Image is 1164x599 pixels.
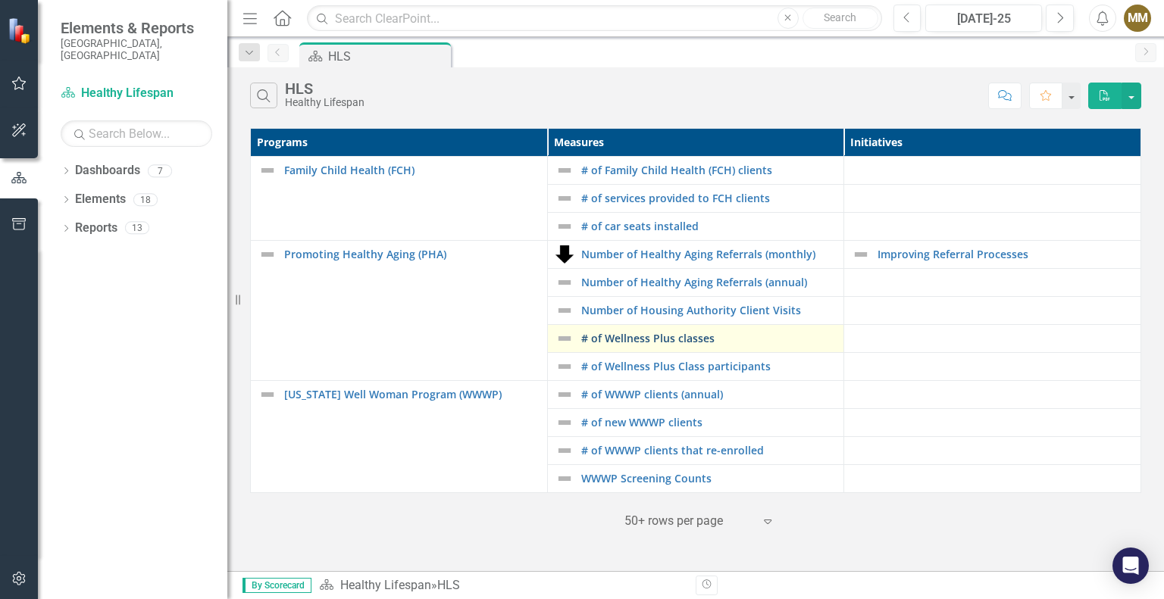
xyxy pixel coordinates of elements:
td: Double-Click to Edit Right Click for Context Menu [251,157,548,241]
div: 7 [148,164,172,177]
img: Not Defined [555,357,574,376]
img: Not Defined [555,189,574,207]
a: # of Wellness Plus Class participants [581,360,837,372]
a: # of new WWWP clients [581,416,837,428]
td: Double-Click to Edit Right Click for Context Menu [547,185,844,213]
a: # of Family Child Health (FCH) clients [581,164,837,176]
img: Not Defined [258,245,277,264]
a: # of car seats installed [581,220,837,232]
a: Number of Housing Authority Client Visits [581,304,837,316]
a: Healthy Lifespan [61,85,212,102]
td: Double-Click to Edit Right Click for Context Menu [547,269,844,297]
img: ClearPoint Strategy [8,17,34,44]
small: [GEOGRAPHIC_DATA], [GEOGRAPHIC_DATA] [61,37,212,62]
img: Not Defined [852,245,870,264]
div: HLS [437,578,460,592]
div: HLS [328,47,447,66]
img: Not Defined [258,161,277,179]
img: Not Defined [555,470,574,488]
div: HLS [285,80,365,97]
td: Double-Click to Edit Right Click for Context Menu [251,381,548,493]
td: Double-Click to Edit Right Click for Context Menu [547,325,844,353]
td: Double-Click to Edit Right Click for Context Menu [547,213,844,241]
td: Double-Click to Edit Right Click for Context Menu [547,465,844,493]
img: Not Defined [555,413,574,432]
td: Double-Click to Edit Right Click for Context Menu [844,241,1141,269]
img: Not Defined [555,273,574,292]
img: Not Defined [555,329,574,348]
a: Promoting Healthy Aging (PHA) [284,248,540,260]
td: Double-Click to Edit Right Click for Context Menu [547,297,844,325]
a: Number of Healthy Aging Referrals (annual) [581,276,837,288]
img: Below Target [555,245,574,264]
a: Reports [75,220,117,237]
a: Improving Referral Processes [878,248,1133,260]
img: Not Defined [555,161,574,179]
div: Open Intercom Messenger [1112,548,1149,584]
a: [US_STATE] Well Woman Program (WWWP) [284,388,540,400]
td: Double-Click to Edit Right Click for Context Menu [547,157,844,185]
td: Double-Click to Edit Right Click for Context Menu [547,381,844,409]
td: Double-Click to Edit Right Click for Context Menu [547,353,844,381]
a: Number of Healthy Aging Referrals (monthly) [581,248,837,260]
img: Not Defined [555,441,574,460]
button: MM [1124,5,1151,32]
a: # of services provided to FCH clients [581,192,837,204]
td: Double-Click to Edit Right Click for Context Menu [251,241,548,381]
td: Double-Click to Edit Right Click for Context Menu [547,409,844,437]
input: Search Below... [61,120,212,147]
a: # of Wellness Plus classes [581,332,837,344]
td: Double-Click to Edit Right Click for Context Menu [547,241,844,269]
div: [DATE]-25 [931,10,1037,28]
div: 18 [133,193,158,206]
a: # of WWWP clients (annual) [581,388,837,400]
input: Search ClearPoint... [307,5,881,32]
img: Not Defined [555,301,574,320]
a: Elements [75,191,126,208]
img: Not Defined [555,217,574,236]
a: Healthy Lifespan [340,578,431,592]
div: 13 [125,222,149,235]
a: WWWP Screening Counts [581,473,837,484]
span: Search [824,11,856,23]
span: By Scorecard [242,578,311,593]
a: # of WWWP clients that re-enrolled [581,445,837,456]
a: Family Child Health (FCH) [284,164,540,176]
img: Not Defined [555,385,574,404]
a: Dashboards [75,162,140,179]
td: Double-Click to Edit Right Click for Context Menu [547,437,844,465]
div: » [319,577,684,594]
img: Not Defined [258,385,277,404]
div: Healthy Lifespan [285,97,365,108]
button: Search [803,8,878,29]
button: [DATE]-25 [925,5,1042,32]
span: Elements & Reports [61,19,212,37]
